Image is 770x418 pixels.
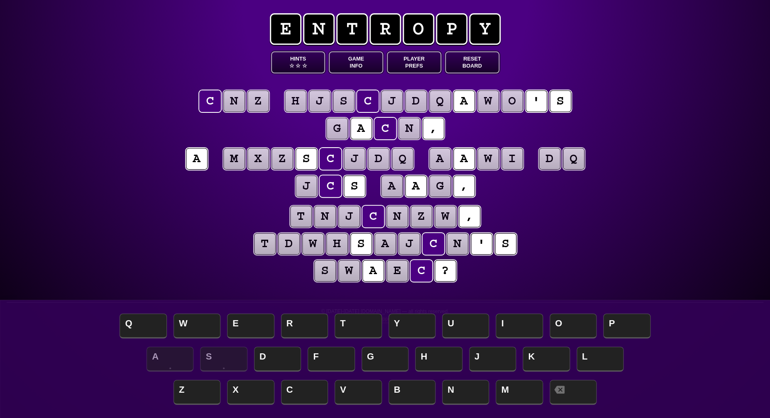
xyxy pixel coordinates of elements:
[469,13,501,45] span: y
[335,380,381,405] span: V
[563,148,584,170] puzzle-tile: q
[368,148,389,170] puzzle-tile: d
[281,380,328,405] span: C
[296,62,301,69] span: ☆
[362,206,384,227] puzzle-tile: c
[442,313,489,338] span: U
[550,313,596,338] span: O
[362,347,408,372] span: G
[429,175,451,197] puzzle-tile: g
[302,233,324,255] puzzle-tile: w
[227,313,274,338] span: E
[333,90,354,112] puzzle-tile: s
[296,148,317,170] puzzle-tile: s
[335,313,381,338] span: T
[411,206,432,227] puzzle-tile: z
[326,233,348,255] puzzle-tile: h
[429,148,451,170] puzzle-tile: a
[350,233,372,255] puzzle-tile: s
[271,51,325,73] button: Hints☆ ☆ ☆
[281,313,328,338] span: R
[387,51,441,73] button: PlayerPrefs
[326,118,348,139] puzzle-tile: g
[374,233,396,255] puzzle-tile: a
[296,175,317,197] puzzle-tile: j
[289,62,294,69] span: ☆
[389,313,435,338] span: Y
[278,233,300,255] puzzle-tile: d
[357,90,379,112] puzzle-tile: c
[453,175,475,197] puzzle-tile: ,
[477,90,499,112] puzzle-tile: w
[603,313,650,338] span: P
[254,347,301,372] span: D
[223,148,245,170] puzzle-tile: m
[147,347,193,372] span: A
[223,90,245,112] puzzle-tile: n
[423,233,444,255] puzzle-tile: c
[526,90,547,112] puzzle-tile: '
[398,233,420,255] puzzle-tile: j
[453,148,475,170] puzzle-tile: a
[381,175,403,197] puzzle-tile: a
[392,148,413,170] puzzle-tile: q
[550,90,571,112] puzzle-tile: s
[200,347,247,372] span: S
[447,233,468,255] puzzle-tile: n
[381,90,403,112] puzzle-tile: j
[344,175,365,197] puzzle-tile: s
[374,118,396,139] puzzle-tile: c
[453,90,475,112] puzzle-tile: a
[270,13,301,45] span: e
[308,347,354,372] span: F
[496,313,543,338] span: I
[523,347,570,372] span: K
[411,260,432,282] puzzle-tile: c
[338,260,360,282] puzzle-tile: w
[314,260,336,282] puzzle-tile: s
[362,260,384,282] puzzle-tile: a
[496,380,543,405] span: M
[285,90,306,112] puzzle-tile: h
[320,148,341,170] puzzle-tile: c
[227,380,274,405] span: X
[403,13,434,45] span: o
[459,206,480,227] puzzle-tile: ,
[174,313,220,338] span: W
[314,206,336,227] puzzle-tile: n
[386,206,408,227] puzzle-tile: n
[247,148,269,170] puzzle-tile: x
[405,175,427,197] puzzle-tile: a
[369,13,401,45] span: r
[405,90,427,112] puzzle-tile: d
[350,118,372,139] puzzle-tile: a
[271,148,293,170] puzzle-tile: z
[254,233,276,255] puzzle-tile: t
[186,148,208,170] puzzle-tile: a
[415,347,462,372] span: H
[389,380,435,405] span: B
[429,90,451,112] puzzle-tile: q
[247,90,269,112] puzzle-tile: z
[423,118,444,139] puzzle-tile: ,
[539,148,560,170] puzzle-tile: d
[290,206,312,227] puzzle-tile: t
[501,148,523,170] puzzle-tile: i
[495,233,516,255] puzzle-tile: s
[320,175,341,197] puzzle-tile: c
[302,62,307,69] span: ☆
[336,13,368,45] span: t
[501,90,523,112] puzzle-tile: o
[577,347,623,372] span: L
[344,148,365,170] puzzle-tile: j
[174,380,220,405] span: Z
[471,233,492,255] puzzle-tile: '
[477,148,499,170] puzzle-tile: w
[398,118,420,139] puzzle-tile: n
[435,206,456,227] puzzle-tile: w
[386,260,408,282] puzzle-tile: e
[469,347,516,372] span: J
[199,90,221,112] puzzle-tile: c
[436,13,467,45] span: p
[442,380,489,405] span: N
